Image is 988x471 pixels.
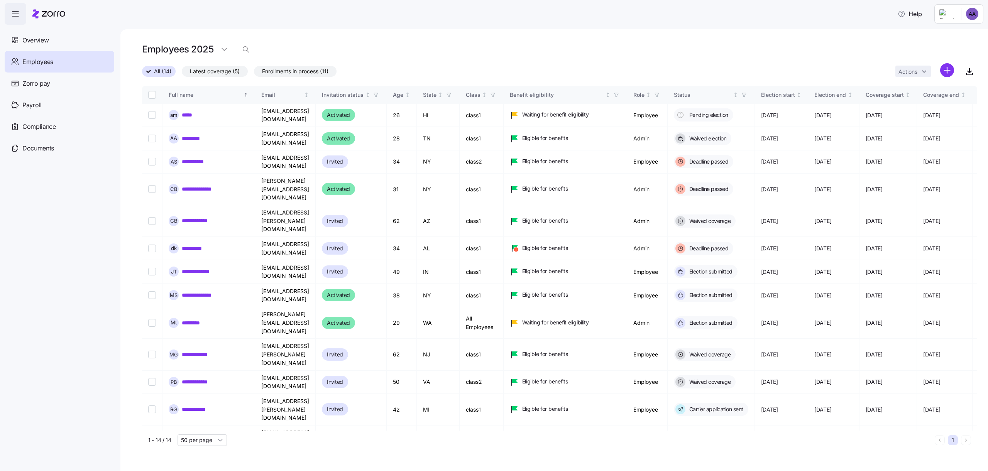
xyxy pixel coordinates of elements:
[255,127,316,150] td: [EMAIL_ADDRESS][DOMAIN_NAME]
[627,307,668,339] td: Admin
[162,86,255,104] th: Full nameSorted ascending
[627,127,668,150] td: Admin
[148,319,156,327] input: Select record 9
[417,371,460,394] td: VA
[255,307,316,339] td: [PERSON_NAME][EMAIL_ADDRESS][DOMAIN_NAME]
[923,217,940,225] span: [DATE]
[482,92,487,98] div: Not sorted
[460,425,504,457] td: class1
[255,394,316,425] td: [EMAIL_ADDRESS][PERSON_NAME][DOMAIN_NAME]
[761,186,778,193] span: [DATE]
[633,91,645,99] div: Role
[327,377,343,387] span: Invited
[761,111,778,119] span: [DATE]
[935,435,945,445] button: Previous page
[627,237,668,260] td: Admin
[255,104,316,127] td: [EMAIL_ADDRESS][DOMAIN_NAME]
[365,92,370,98] div: Not sorted
[859,86,917,104] th: Coverage startNot sorted
[22,57,53,67] span: Employees
[674,91,732,99] div: Status
[687,351,731,358] span: Waived coverage
[814,217,831,225] span: [DATE]
[605,92,611,98] div: Not sorted
[243,92,249,98] div: Sorted ascending
[814,158,831,165] span: [DATE]
[460,394,504,425] td: class1
[761,351,778,358] span: [DATE]
[627,174,668,205] td: Admin
[687,158,729,165] span: Deadline passed
[148,405,156,413] input: Select record 12
[460,371,504,394] td: class2
[923,292,940,299] span: [DATE]
[148,378,156,386] input: Select record 11
[327,267,343,276] span: Invited
[460,104,504,127] td: class1
[148,245,156,252] input: Select record 6
[668,86,755,104] th: StatusNot sorted
[261,91,303,99] div: Email
[761,378,778,386] span: [DATE]
[142,43,213,55] h1: Employees 2025
[327,405,343,414] span: Invited
[417,174,460,205] td: NY
[814,351,831,358] span: [DATE]
[387,371,417,394] td: 50
[687,319,733,327] span: Election submitted
[687,268,733,275] span: Election submitted
[417,339,460,370] td: NJ
[322,91,364,99] div: Invitation status
[923,135,940,142] span: [DATE]
[405,92,410,98] div: Not sorted
[148,291,156,299] input: Select record 8
[417,284,460,307] td: NY
[460,260,504,284] td: class1
[814,319,831,327] span: [DATE]
[510,91,604,99] div: Benefit eligibility
[255,425,316,457] td: [EMAIL_ADDRESS][PERSON_NAME][DOMAIN_NAME]
[417,150,460,174] td: NY
[460,284,504,307] td: class1
[866,378,883,386] span: [DATE]
[393,91,403,99] div: Age
[316,86,387,104] th: Invitation statusNot sorted
[761,319,778,327] span: [DATE]
[761,292,778,299] span: [DATE]
[170,113,177,118] span: a m
[5,116,114,137] a: Compliance
[417,205,460,237] td: AZ
[761,91,795,99] div: Election start
[687,291,733,299] span: Election submitted
[327,157,343,166] span: Invited
[923,245,940,252] span: [DATE]
[255,371,316,394] td: [EMAIL_ADDRESS][DOMAIN_NAME]
[627,394,668,425] td: Employee
[522,244,568,252] span: Eligible for benefits
[327,216,343,226] span: Invited
[148,185,156,193] input: Select record 4
[5,94,114,116] a: Payroll
[796,92,802,98] div: Not sorted
[522,378,568,385] span: Eligible for benefits
[923,158,940,165] span: [DATE]
[687,405,743,413] span: Carrier application sent
[761,268,778,276] span: [DATE]
[522,185,568,192] span: Eligible for benefits
[923,378,940,386] span: [DATE]
[170,218,178,223] span: C B
[22,143,54,153] span: Documents
[387,284,417,307] td: 38
[814,111,831,119] span: [DATE]
[866,292,883,299] span: [DATE]
[848,92,853,98] div: Not sorted
[733,92,738,98] div: Not sorted
[866,217,883,225] span: [DATE]
[866,135,883,142] span: [DATE]
[923,406,940,414] span: [DATE]
[687,185,729,193] span: Deadline passed
[923,91,959,99] div: Coverage end
[814,268,831,276] span: [DATE]
[327,350,343,359] span: Invited
[460,127,504,150] td: class1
